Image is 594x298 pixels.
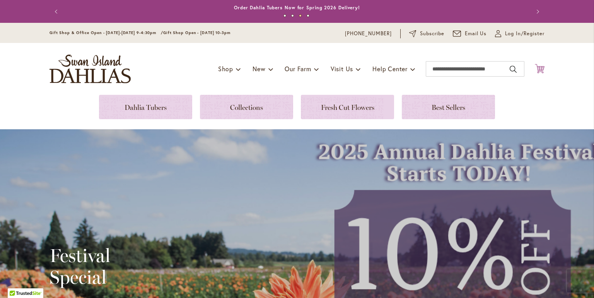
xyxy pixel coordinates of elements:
[291,14,294,17] button: 2 of 4
[163,30,230,35] span: Gift Shop Open - [DATE] 10-3pm
[285,65,311,73] span: Our Farm
[345,30,392,38] a: [PHONE_NUMBER]
[299,14,302,17] button: 3 of 4
[495,30,544,38] a: Log In/Register
[372,65,408,73] span: Help Center
[49,245,250,288] h2: Festival Special
[307,14,309,17] button: 4 of 4
[49,30,163,35] span: Gift Shop & Office Open - [DATE]-[DATE] 9-4:30pm /
[453,30,487,38] a: Email Us
[409,30,444,38] a: Subscribe
[331,65,353,73] span: Visit Us
[465,30,487,38] span: Email Us
[218,65,233,73] span: Shop
[49,55,131,83] a: store logo
[529,4,544,19] button: Next
[234,5,360,10] a: Order Dahlia Tubers Now for Spring 2026 Delivery!
[505,30,544,38] span: Log In/Register
[49,4,65,19] button: Previous
[283,14,286,17] button: 1 of 4
[420,30,444,38] span: Subscribe
[253,65,265,73] span: New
